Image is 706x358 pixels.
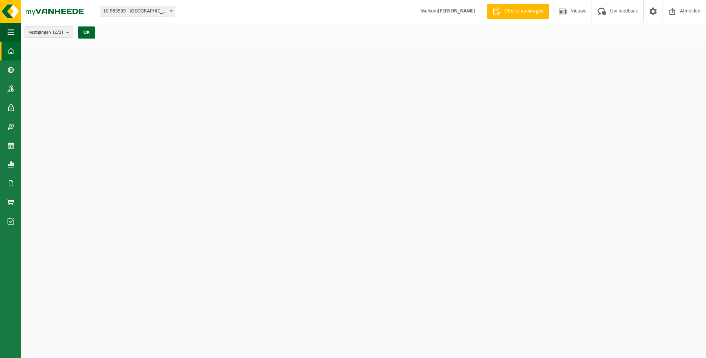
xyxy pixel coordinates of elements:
span: Offerte aanvragen [502,8,545,15]
span: Vestigingen [29,27,63,38]
button: OK [78,26,95,39]
count: (2/2) [53,30,63,35]
span: 10-983539 - LINOVIK - WERVIK [100,6,175,17]
a: Offerte aanvragen [487,4,549,19]
strong: [PERSON_NAME] [438,8,476,14]
button: Vestigingen(2/2) [25,26,73,38]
